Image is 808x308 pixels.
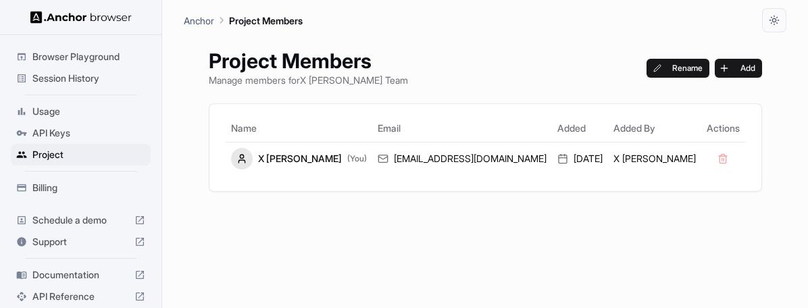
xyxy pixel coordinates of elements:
div: Schedule a demo [11,209,151,231]
div: Billing [11,177,151,199]
div: X [PERSON_NAME] [231,148,367,170]
div: [EMAIL_ADDRESS][DOMAIN_NAME] [378,152,547,165]
img: Anchor Logo [30,11,132,24]
p: Project Members [229,14,303,28]
div: [DATE] [557,152,603,165]
span: Project [32,148,145,161]
span: API Reference [32,290,129,303]
span: Browser Playground [32,50,145,63]
div: Documentation [11,264,151,286]
span: Billing [32,181,145,195]
button: Rename [647,59,709,78]
p: Anchor [184,14,214,28]
th: Email [372,115,552,142]
span: Support [32,235,129,249]
nav: breadcrumb [184,13,303,28]
div: Usage [11,101,151,122]
button: Add [715,59,762,78]
th: Added [552,115,608,142]
div: API Reference [11,286,151,307]
th: Name [226,115,372,142]
div: Project [11,144,151,165]
div: API Keys [11,122,151,144]
div: Session History [11,68,151,89]
span: API Keys [32,126,145,140]
p: Manage members for X [PERSON_NAME] Team [209,73,408,87]
span: Documentation [32,268,129,282]
th: Added By [608,115,701,142]
h1: Project Members [209,49,408,73]
span: Schedule a demo [32,213,129,227]
th: Actions [701,115,745,142]
td: X [PERSON_NAME] [608,142,701,175]
div: Browser Playground [11,46,151,68]
span: (You) [347,153,367,164]
span: Session History [32,72,145,85]
span: Usage [32,105,145,118]
div: Support [11,231,151,253]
